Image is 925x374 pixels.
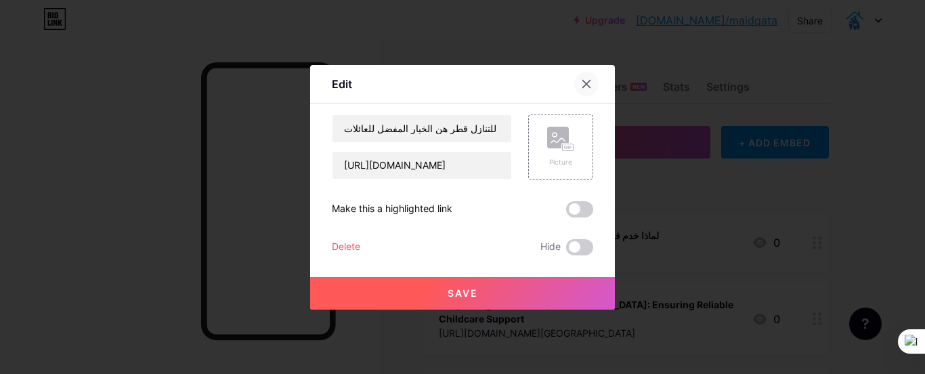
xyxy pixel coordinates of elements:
div: Picture [547,157,574,167]
span: Save [448,287,478,299]
input: Title [332,115,511,142]
input: URL [332,152,511,179]
span: Hide [540,239,561,255]
div: Edit [332,76,352,92]
div: Make this a highlighted link [332,201,452,217]
button: Save [310,277,615,310]
div: Delete [332,239,360,255]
